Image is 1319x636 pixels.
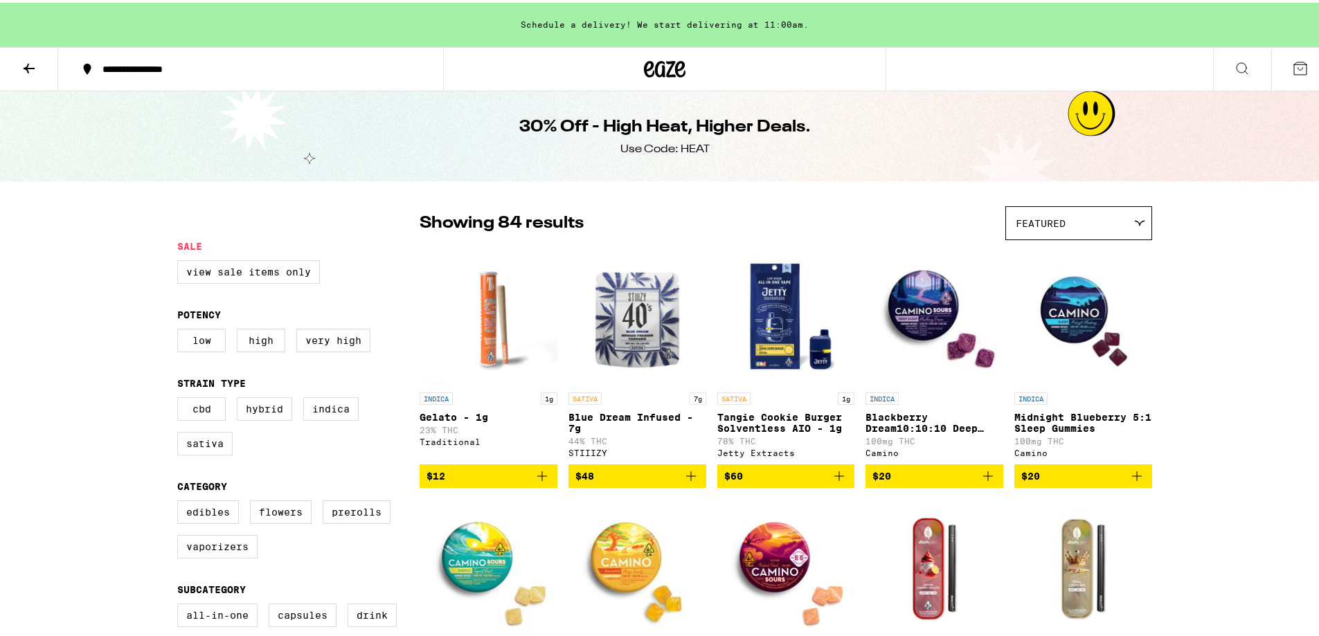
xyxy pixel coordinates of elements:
[420,435,557,444] div: Traditional
[237,394,292,418] label: Hybrid
[1014,434,1152,443] p: 100mg THC
[717,244,855,462] a: Open page for Tangie Cookie Burger Solventless AIO - 1g from Jetty Extracts
[568,244,706,462] a: Open page for Blue Dream Infused - 7g from STIIIZY
[1014,462,1152,485] button: Add to bag
[420,462,557,485] button: Add to bag
[717,390,751,402] p: SATIVA
[1021,468,1040,479] span: $20
[250,498,312,521] label: Flowers
[420,390,453,402] p: INDICA
[237,326,285,349] label: High
[575,468,594,479] span: $48
[865,244,1003,462] a: Open page for Blackberry Dream10:10:10 Deep Sleep Gummies from Camino
[1014,409,1152,431] p: Midnight Blueberry 5:1 Sleep Gummies
[568,409,706,431] p: Blue Dream Infused - 7g
[177,307,221,318] legend: Potency
[568,390,602,402] p: SATIVA
[177,394,226,418] label: CBD
[717,244,855,383] img: Jetty Extracts - Tangie Cookie Burger Solventless AIO - 1g
[1014,244,1152,462] a: Open page for Midnight Blueberry 5:1 Sleep Gummies from Camino
[177,498,239,521] label: Edibles
[1016,215,1066,226] span: Featured
[717,434,855,443] p: 78% THC
[177,429,233,453] label: Sativa
[177,238,202,249] legend: Sale
[420,244,557,462] a: Open page for Gelato - 1g from Traditional
[690,390,706,402] p: 7g
[519,113,811,136] h1: 30% Off - High Heat, Higher Deals.
[865,390,899,402] p: INDICA
[1014,390,1048,402] p: INDICA
[269,601,337,624] label: Capsules
[865,244,1003,383] img: Camino - Blackberry Dream10:10:10 Deep Sleep Gummies
[296,326,370,349] label: Very High
[177,581,246,592] legend: Subcategory
[8,10,100,21] span: Hi. Need any help?
[177,375,246,386] legend: Strain Type
[865,409,1003,431] p: Blackberry Dream10:10:10 Deep Sleep Gummies
[717,496,855,635] img: Camino - Orchard Peach 1:1 Balance Sours Gummies
[177,532,258,556] label: Vaporizers
[323,498,391,521] label: Prerolls
[1014,496,1152,635] img: Dompen - King Louis XIII AIO - 1g
[348,601,397,624] label: Drink
[420,496,557,635] img: Camino - Tropical Burst Energy Sour Gummies
[717,446,855,455] div: Jetty Extracts
[420,209,584,233] p: Showing 84 results
[1014,244,1152,383] img: Camino - Midnight Blueberry 5:1 Sleep Gummies
[541,390,557,402] p: 1g
[865,446,1003,455] div: Camino
[177,326,226,349] label: Low
[568,462,706,485] button: Add to bag
[872,468,891,479] span: $20
[724,468,743,479] span: $60
[568,434,706,443] p: 44% THC
[865,434,1003,443] p: 100mg THC
[717,409,855,431] p: Tangie Cookie Burger Solventless AIO - 1g
[865,496,1003,635] img: Dompen - Lemon Cherry Gelato AIO - 1g
[568,244,706,383] img: STIIIZY - Blue Dream Infused - 7g
[1014,446,1152,455] div: Camino
[177,601,258,624] label: All-In-One
[420,409,557,420] p: Gelato - 1g
[865,462,1003,485] button: Add to bag
[568,496,706,635] img: Camino - Mango Serenity 1:1 THC:CBD Gummies
[303,394,359,418] label: Indica
[620,139,710,154] div: Use Code: HEAT
[177,257,320,281] label: View Sale Items Only
[177,478,227,489] legend: Category
[717,462,855,485] button: Add to bag
[420,244,557,383] img: Traditional - Gelato - 1g
[838,390,854,402] p: 1g
[420,423,557,432] p: 23% THC
[568,446,706,455] div: STIIIZY
[427,468,445,479] span: $12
